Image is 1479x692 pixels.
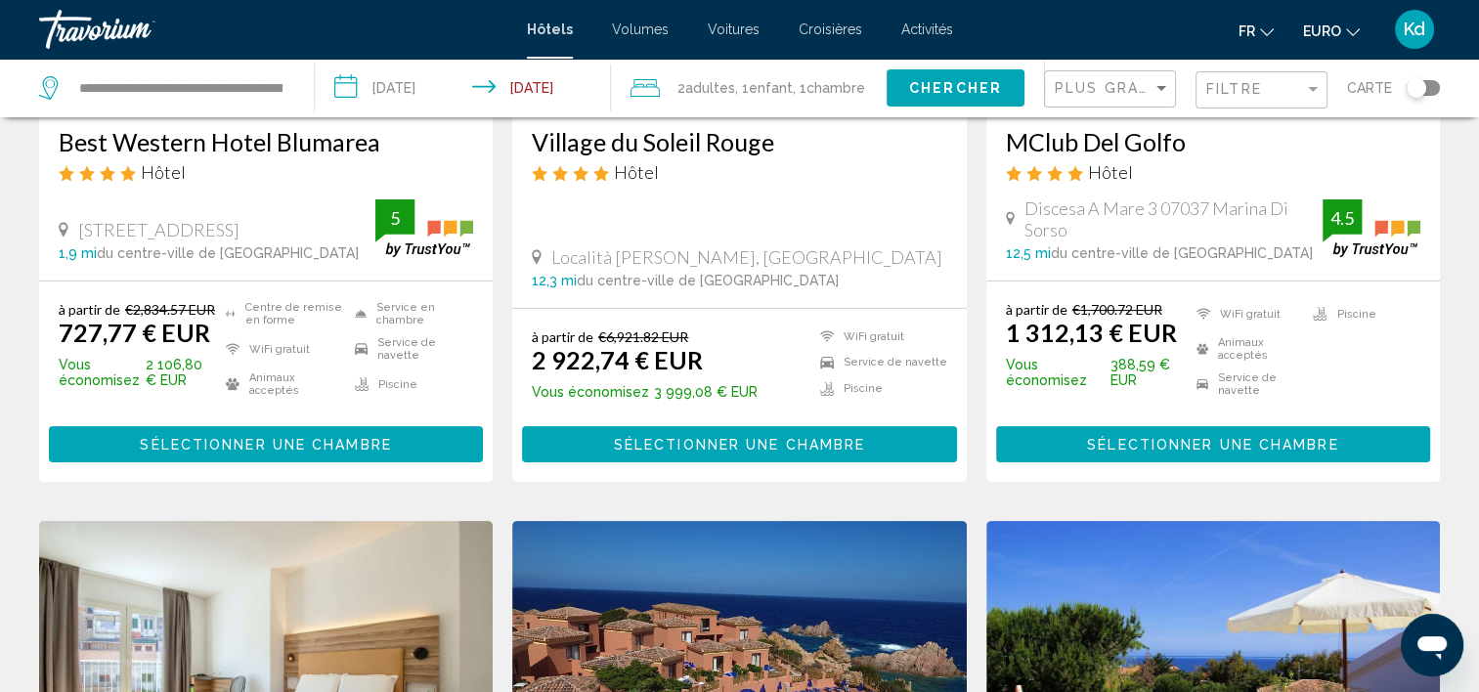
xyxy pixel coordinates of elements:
[1087,437,1338,453] span: Sélectionner une chambre
[532,273,577,288] span: 12,3 mi
[1401,614,1463,676] iframe: Bouton de lancement de la fenêtre de messagerie
[844,330,904,343] font: WiFi gratuit
[1392,79,1440,97] button: Basculer la carte
[1088,161,1133,183] span: Hôtel
[909,81,1002,97] span: Chercher
[1006,357,1106,388] span: Vous économisez
[49,431,483,453] a: Sélectionner une chambre
[245,301,345,326] font: Centre de remise en forme
[1220,308,1281,321] font: WiFi gratuit
[551,246,942,268] span: Località [PERSON_NAME], [GEOGRAPHIC_DATA]
[654,384,758,400] font: 3 999,08 € EUR
[1389,9,1440,50] button: Menu utilisateur
[996,431,1430,453] a: Sélectionner une chambre
[806,80,865,96] span: Chambre
[125,301,215,318] del: €2,834.57 EUR
[1196,70,1327,110] button: Filtre
[532,328,593,345] span: à partir de
[375,206,414,230] div: 5
[532,345,703,374] ins: 2 922,74 € EUR
[378,378,417,391] font: Piscine
[1336,308,1375,321] font: Piscine
[1051,245,1313,261] span: du centre-ville de [GEOGRAPHIC_DATA]
[522,426,956,462] button: Sélectionner une chambre
[1323,199,1420,257] img: trustyou-badge.svg
[577,273,839,288] span: du centre-ville de [GEOGRAPHIC_DATA]
[1072,301,1162,318] del: €1,700.72 EUR
[1006,245,1051,261] span: 12,5 mi
[59,245,97,261] span: 1,9 mi
[677,80,685,96] font: 2
[532,127,946,156] a: Village du Soleil Rouge
[1404,20,1425,39] span: Kd
[1218,336,1303,362] font: Animaux acceptés
[1303,23,1341,39] span: EURO
[527,22,573,37] a: Hôtels
[315,59,610,117] button: Date d’arrivée : 2 mai 2026 Date de départ : 9 mai 2026
[97,245,359,261] span: du centre-ville de [GEOGRAPHIC_DATA]
[1055,80,1287,96] span: Plus grandes économies
[1055,81,1170,98] mat-select: Trier par
[249,371,345,397] font: Animaux acceptés
[614,161,659,183] span: Hôtel
[598,328,688,345] del: €6,921.82 EUR
[1303,17,1360,45] button: Changer de devise
[708,22,760,37] a: Voitures
[377,336,474,362] font: Service de navette
[614,437,865,453] span: Sélectionner une chambre
[1006,127,1420,156] a: MClub Del Golfo
[59,301,120,318] span: à partir de
[59,127,473,156] a: Best Western Hotel Blumarea
[887,69,1024,106] button: Chercher
[799,22,862,37] a: Croisières
[78,219,239,240] span: [STREET_ADDRESS]
[522,431,956,453] a: Sélectionner une chambre
[59,318,210,347] ins: 727,77 € EUR
[685,80,735,96] span: Adultes
[141,161,186,183] span: Hôtel
[59,357,141,388] span: Vous économisez
[1006,318,1177,347] ins: 1 312,13 € EUR
[376,301,473,326] font: Service en chambre
[1218,371,1304,397] font: Service de navette
[844,356,947,368] font: Service de navette
[39,10,507,49] a: Travorium
[1347,74,1392,102] span: Carte
[749,80,793,96] span: Enfant
[612,22,669,37] a: Volumes
[532,161,946,183] div: Hôtel 4 étoiles
[901,22,953,37] a: Activités
[1110,357,1187,388] font: 388,59 € EUR
[140,437,391,453] span: Sélectionner une chambre
[996,426,1430,462] button: Sélectionner une chambre
[611,59,887,117] button: Voyageurs : 2 adultes, 1 enfant
[793,80,806,96] font: , 1
[844,382,883,395] font: Piscine
[1006,161,1420,183] div: Hôtel 4 étoiles
[49,426,483,462] button: Sélectionner une chambre
[1206,81,1262,97] span: Filtre
[146,357,217,388] font: 2 106,80 € EUR
[375,199,473,257] img: trustyou-badge.svg
[1239,17,1274,45] button: Changer la langue
[1024,197,1323,240] span: Discesa A Mare 3 07037 Marina Di Sorso
[1239,23,1255,39] span: Fr
[735,80,749,96] font: , 1
[1006,301,1067,318] span: à partir de
[249,343,310,356] font: WiFi gratuit
[1323,206,1362,230] div: 4.5
[59,161,473,183] div: Hôtel 4 étoiles
[532,384,649,400] span: Vous économisez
